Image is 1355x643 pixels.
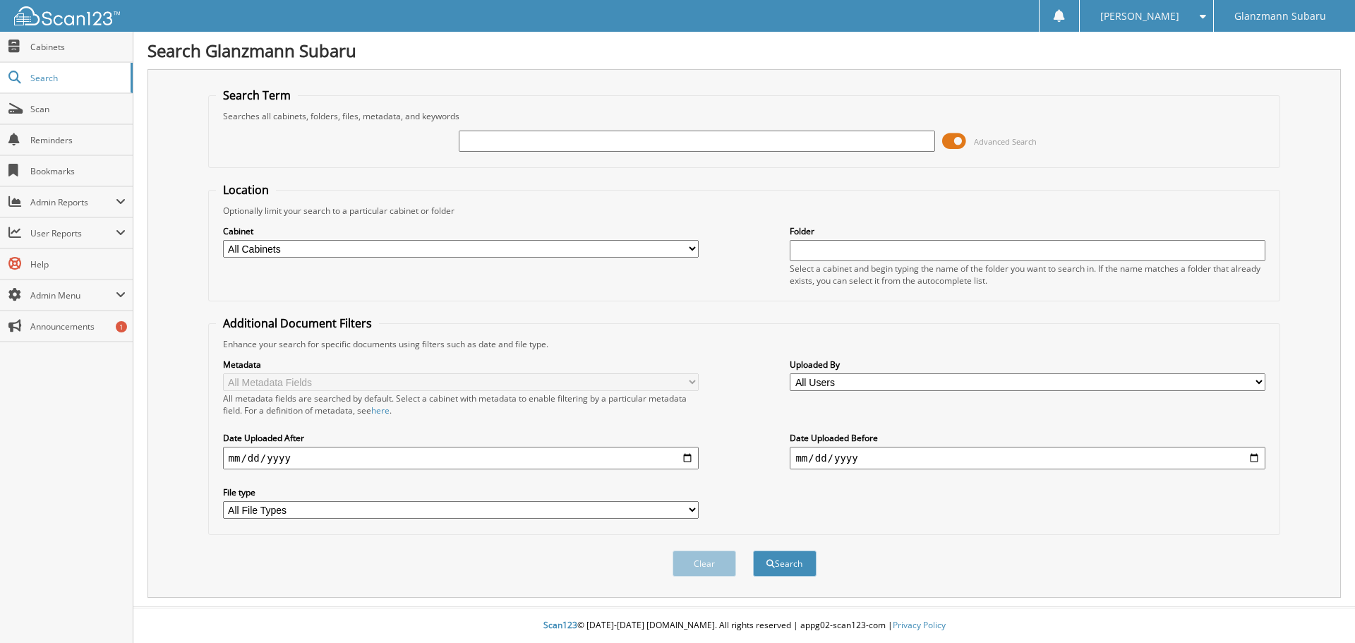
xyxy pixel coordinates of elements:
[216,316,379,331] legend: Additional Document Filters
[223,225,699,237] label: Cabinet
[30,72,124,84] span: Search
[223,432,699,444] label: Date Uploaded After
[216,110,1273,122] div: Searches all cabinets, folders, files, metadata, and keywords
[371,404,390,416] a: here
[147,39,1341,62] h1: Search Glanzmann Subaru
[223,392,699,416] div: All metadata fields are searched by default. Select a cabinet with metadata to enable filtering b...
[30,165,126,177] span: Bookmarks
[790,359,1265,371] label: Uploaded By
[1234,12,1326,20] span: Glanzmann Subaru
[790,225,1265,237] label: Folder
[974,136,1037,147] span: Advanced Search
[30,134,126,146] span: Reminders
[30,258,126,270] span: Help
[543,619,577,631] span: Scan123
[133,608,1355,643] div: © [DATE]-[DATE] [DOMAIN_NAME]. All rights reserved | appg02-scan123-com |
[30,41,126,53] span: Cabinets
[30,227,116,239] span: User Reports
[673,551,736,577] button: Clear
[223,486,699,498] label: File type
[216,182,276,198] legend: Location
[790,447,1265,469] input: end
[223,359,699,371] label: Metadata
[30,289,116,301] span: Admin Menu
[223,447,699,469] input: start
[30,320,126,332] span: Announcements
[116,321,127,332] div: 1
[790,263,1265,287] div: Select a cabinet and begin typing the name of the folder you want to search in. If the name match...
[30,103,126,115] span: Scan
[30,196,116,208] span: Admin Reports
[790,432,1265,444] label: Date Uploaded Before
[1100,12,1179,20] span: [PERSON_NAME]
[893,619,946,631] a: Privacy Policy
[14,6,120,25] img: scan123-logo-white.svg
[216,338,1273,350] div: Enhance your search for specific documents using filters such as date and file type.
[216,88,298,103] legend: Search Term
[753,551,817,577] button: Search
[216,205,1273,217] div: Optionally limit your search to a particular cabinet or folder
